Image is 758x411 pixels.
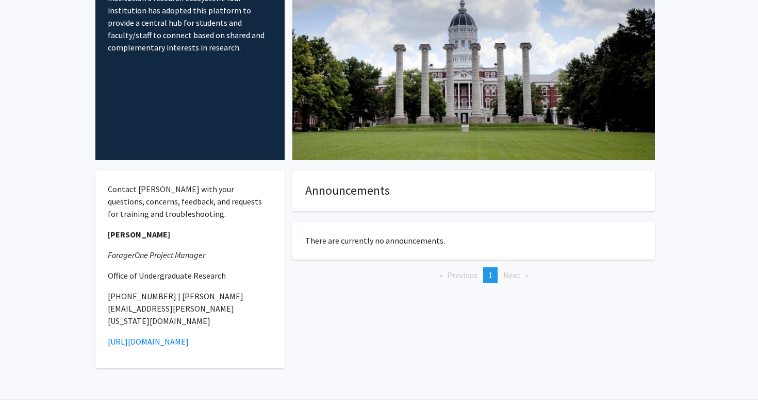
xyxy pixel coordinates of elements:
[108,290,272,327] p: [PHONE_NUMBER] | [PERSON_NAME][EMAIL_ADDRESS][PERSON_NAME][US_STATE][DOMAIN_NAME]
[108,250,205,260] em: ForagerOne Project Manager
[8,365,44,403] iframe: Chat
[447,270,477,280] span: Previous
[108,269,272,282] p: Office of Undergraduate Research
[305,234,642,247] p: There are currently no announcements.
[108,229,170,239] strong: [PERSON_NAME]
[503,270,520,280] span: Next
[108,183,272,220] p: Contact [PERSON_NAME] with your questions, concerns, feedback, and requests for training and trou...
[488,270,492,280] span: 1
[108,336,189,347] a: [URL][DOMAIN_NAME]
[292,267,655,283] ul: Pagination
[305,183,642,198] h4: Announcements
